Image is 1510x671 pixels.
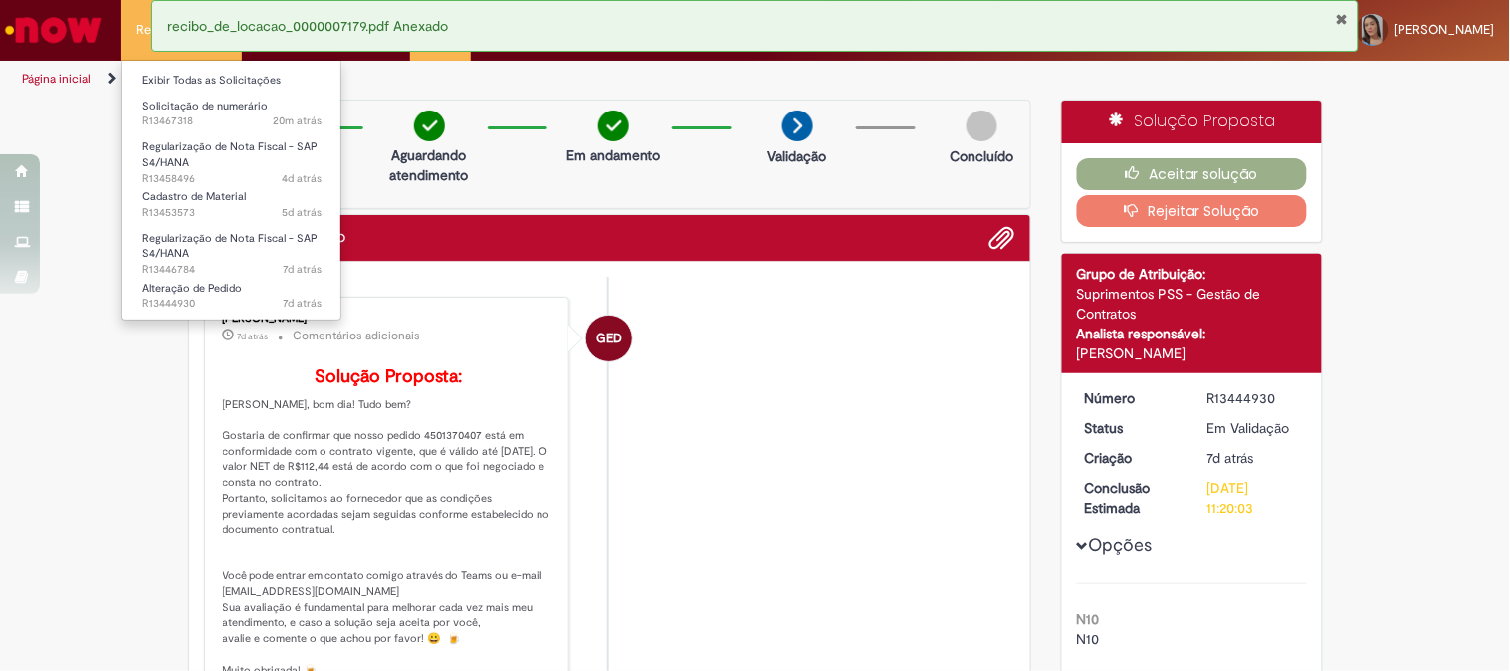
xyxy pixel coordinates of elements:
div: [PERSON_NAME] [223,313,554,325]
img: img-circle-grey.png [967,111,997,141]
img: ServiceNow [2,10,105,50]
time: 27/08/2025 16:28:07 [282,205,322,220]
span: R13446784 [142,262,322,278]
time: 01/09/2025 11:02:30 [273,113,322,128]
div: Gabriele Estefane Da Silva [586,316,632,361]
p: Em andamento [566,145,660,165]
img: check-circle-green.png [414,111,445,141]
dt: Conclusão Estimada [1070,478,1192,518]
div: [DATE] 11:20:03 [1207,478,1300,518]
button: Aceitar solução [1077,158,1307,190]
img: arrow-next.png [782,111,813,141]
div: R13444930 [1207,388,1300,408]
span: Alteração de Pedido [142,281,242,296]
a: Aberto R13453573 : Cadastro de Material [122,186,341,223]
a: Aberto R13467318 : Solicitação de numerário [122,96,341,132]
div: Analista responsável: [1077,324,1307,343]
span: 7d atrás [283,262,322,277]
a: Aberto R13458496 : Regularização de Nota Fiscal - SAP S4/HANA [122,136,341,179]
p: Validação [768,146,827,166]
span: GED [596,315,622,362]
small: Comentários adicionais [294,328,421,344]
span: [PERSON_NAME] [1395,21,1495,38]
span: 7d atrás [1207,449,1254,467]
b: Solução Proposta: [315,365,462,388]
img: check-circle-green.png [598,111,629,141]
a: Exibir Todas as Solicitações [122,70,341,92]
p: Aguardando atendimento [381,145,478,185]
span: 20m atrás [273,113,322,128]
ul: Trilhas de página [15,61,991,98]
span: Solicitação de numerário [142,99,268,113]
time: 25/08/2025 15:20:02 [283,296,322,311]
div: Em Validação [1207,418,1300,438]
span: Regularização de Nota Fiscal - SAP S4/HANA [142,139,318,170]
button: Fechar Notificação [1335,11,1348,27]
span: R13467318 [142,113,322,129]
span: Cadastro de Material [142,189,246,204]
span: Requisições [136,20,206,40]
ul: Requisições [121,60,341,321]
dt: Criação [1070,448,1192,468]
div: [PERSON_NAME] [1077,343,1307,363]
a: Página inicial [22,71,91,87]
dt: Status [1070,418,1192,438]
time: 26/08/2025 08:53:45 [283,262,322,277]
span: N10 [1077,630,1100,648]
p: Concluído [950,146,1013,166]
b: N10 [1077,610,1100,628]
a: Aberto R13444930 : Alteração de Pedido [122,278,341,315]
span: 7d atrás [238,331,269,342]
span: 4d atrás [282,171,322,186]
span: R13444930 [142,296,322,312]
span: 5d atrás [282,205,322,220]
a: Aberto R13446784 : Regularização de Nota Fiscal - SAP S4/HANA [122,228,341,271]
button: Rejeitar Solução [1077,195,1307,227]
dt: Número [1070,388,1192,408]
button: Adicionar anexos [989,225,1015,251]
div: 25/08/2025 15:20:01 [1207,448,1300,468]
span: R13453573 [142,205,322,221]
span: Regularização de Nota Fiscal - SAP S4/HANA [142,231,318,262]
time: 28/08/2025 15:03:56 [282,171,322,186]
div: Suprimentos PSS - Gestão de Contratos [1077,284,1307,324]
span: R13458496 [142,171,322,187]
div: Grupo de Atribuição: [1077,264,1307,284]
time: 25/08/2025 15:20:01 [1207,449,1254,467]
span: 7d atrás [283,296,322,311]
span: recibo_de_locacao_0000007179.pdf Anexado [167,17,449,35]
div: Solução Proposta [1062,101,1322,143]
